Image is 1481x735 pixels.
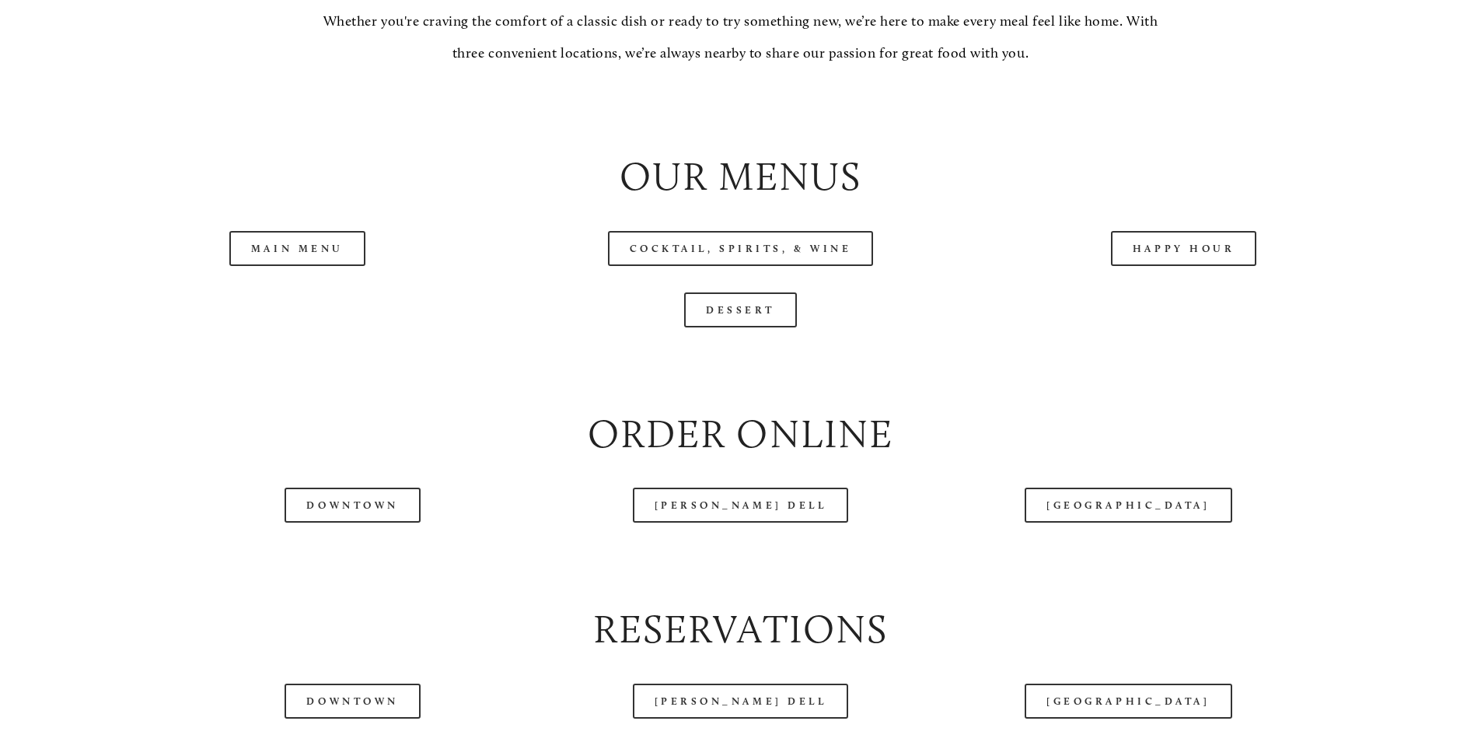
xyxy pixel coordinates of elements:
[1025,488,1231,523] a: [GEOGRAPHIC_DATA]
[89,149,1392,205] h2: Our Menus
[633,488,849,523] a: [PERSON_NAME] Dell
[1111,231,1257,266] a: Happy Hour
[608,231,874,266] a: Cocktail, Spirits, & Wine
[285,684,420,719] a: Downtown
[229,231,365,266] a: Main Menu
[684,292,797,327] a: Dessert
[89,602,1392,657] h2: Reservations
[633,684,849,719] a: [PERSON_NAME] Dell
[89,407,1392,462] h2: Order Online
[1025,684,1231,719] a: [GEOGRAPHIC_DATA]
[285,488,420,523] a: Downtown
